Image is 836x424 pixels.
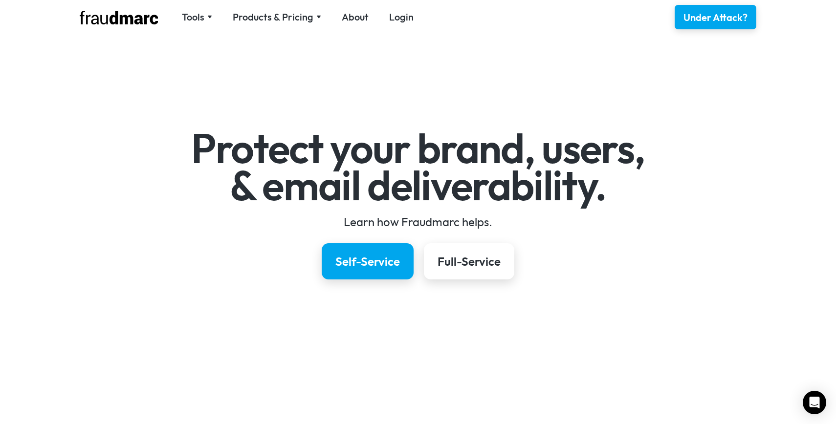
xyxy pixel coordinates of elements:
[134,214,702,230] div: Learn how Fraudmarc helps.
[803,391,826,414] div: Open Intercom Messenger
[182,10,204,24] div: Tools
[134,130,702,204] h1: Protect your brand, users, & email deliverability.
[342,10,369,24] a: About
[335,254,400,269] div: Self-Service
[675,5,756,29] a: Under Attack?
[233,10,321,24] div: Products & Pricing
[438,254,501,269] div: Full-Service
[424,243,514,279] a: Full-Service
[182,10,212,24] div: Tools
[389,10,414,24] a: Login
[233,10,313,24] div: Products & Pricing
[683,11,748,24] div: Under Attack?
[322,243,414,279] a: Self-Service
